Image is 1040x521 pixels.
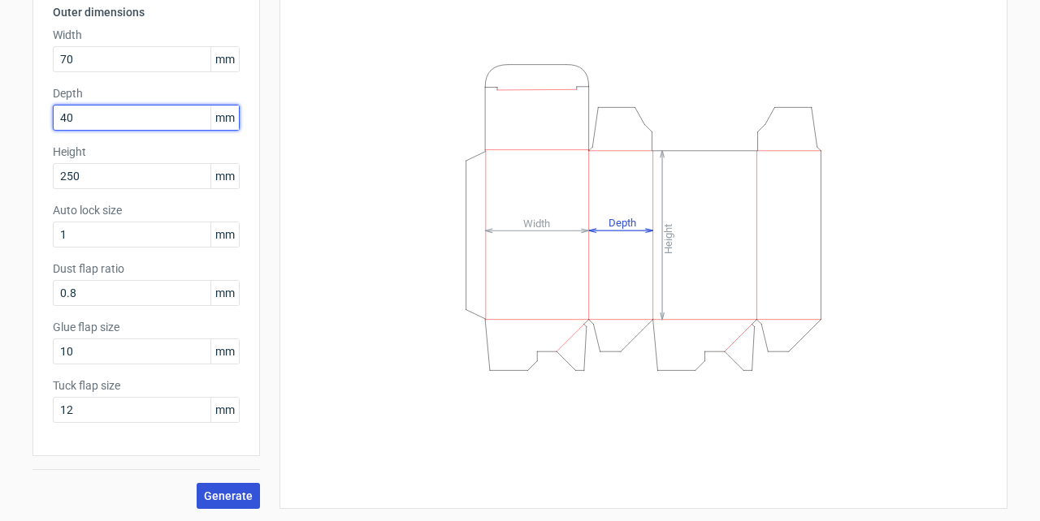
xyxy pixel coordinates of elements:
button: Generate [197,483,260,509]
label: Dust flap ratio [53,260,240,277]
label: Height [53,144,240,160]
label: Tuck flap size [53,377,240,394]
span: mm [210,398,239,422]
h3: Outer dimensions [53,4,240,20]
label: Auto lock size [53,202,240,218]
label: Glue flap size [53,319,240,335]
span: mm [210,281,239,305]
label: Width [53,27,240,43]
tspan: Height [662,223,674,253]
span: mm [210,339,239,364]
span: mm [210,222,239,247]
tspan: Depth [609,217,636,229]
span: mm [210,164,239,188]
label: Depth [53,85,240,101]
tspan: Width [523,217,550,229]
span: mm [210,47,239,71]
span: mm [210,105,239,130]
span: Generate [204,490,253,502]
